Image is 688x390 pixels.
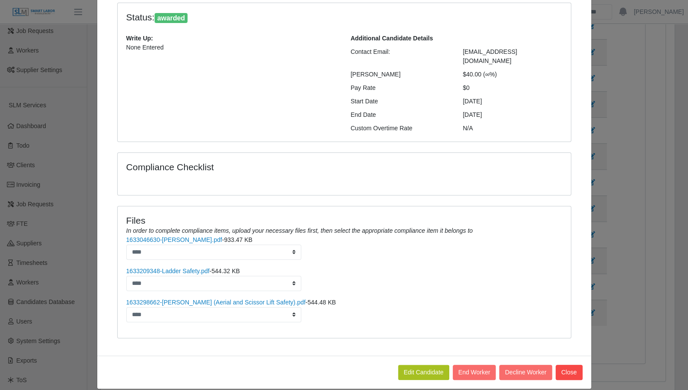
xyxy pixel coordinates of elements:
button: Close [556,365,583,380]
a: 1633209348-Ladder Safety.pdf [126,268,210,274]
b: Write Up: [126,35,153,42]
div: $0 [456,83,569,93]
button: End Worker [453,365,496,380]
span: 544.48 KB [307,299,336,306]
a: 1633298662-[PERSON_NAME] (Aerial and Scissor Lift Safety).pdf [126,299,306,306]
div: Custom Overtime Rate [344,124,457,133]
h4: Compliance Checklist [126,162,412,172]
span: 544.32 KB [211,268,240,274]
b: Additional Candidate Details [351,35,433,42]
p: None Entered [126,43,338,52]
div: [DATE] [456,97,569,106]
div: Pay Rate [344,83,457,93]
h4: Status: [126,12,450,23]
span: awarded [155,13,188,23]
span: 933.47 KB [224,236,252,243]
a: Edit Candidate [398,365,449,380]
div: $40.00 (∞%) [456,70,569,79]
button: Decline Worker [499,365,552,380]
span: [DATE] [463,111,482,118]
div: End Date [344,110,457,119]
li: - [126,298,562,322]
span: N/A [463,125,473,132]
span: [EMAIL_ADDRESS][DOMAIN_NAME] [463,48,517,64]
a: 1633046630-[PERSON_NAME].pdf [126,236,222,243]
li: - [126,267,562,291]
div: Start Date [344,97,457,106]
i: In order to complete compliance items, upload your necessary files first, then select the appropr... [126,227,473,234]
div: [PERSON_NAME] [344,70,457,79]
div: Contact Email: [344,47,457,66]
h4: Files [126,215,562,226]
li: - [126,235,562,260]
